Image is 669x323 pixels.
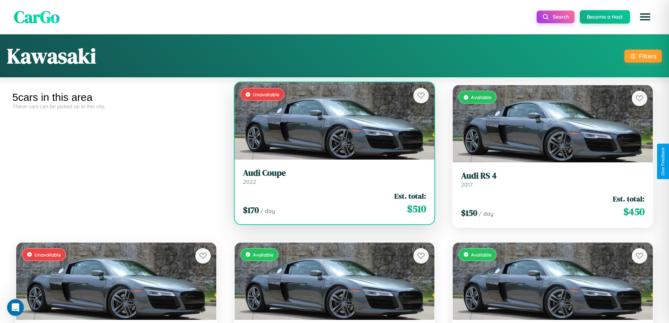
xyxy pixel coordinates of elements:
[661,147,665,176] div: Give Feedback
[12,91,220,103] div: 5 cars in this area
[7,41,96,70] h1: Kawasaki
[537,11,575,23] button: Search
[553,14,569,20] span: Search
[639,52,656,60] div: Filters
[243,204,259,216] span: $ 170
[479,210,493,217] span: / day
[243,178,256,185] span: 2022
[253,91,280,97] span: Unavailable
[253,252,274,258] span: Available
[260,207,275,214] span: / day
[623,205,644,219] span: $ 450
[613,194,644,204] span: Est. total:
[12,103,220,109] div: These cars can be picked up in this city.
[471,252,492,258] span: Available
[624,50,662,63] button: Filters
[243,168,426,178] h3: Audi Coupe
[635,7,655,27] button: Open menu
[461,171,644,188] a: Audi RS 42017
[14,5,60,28] span: CarGo
[7,299,24,316] iframe: Intercom live chat
[461,207,477,219] span: $ 150
[461,181,473,188] span: 2017
[461,171,644,181] h3: Audi RS 4
[471,94,492,100] span: Available
[580,10,630,24] button: Become a Host
[407,202,426,216] span: $ 510
[34,252,61,258] span: Unavailable
[243,168,426,185] a: Audi Coupe2022
[394,191,426,201] span: Est. total:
